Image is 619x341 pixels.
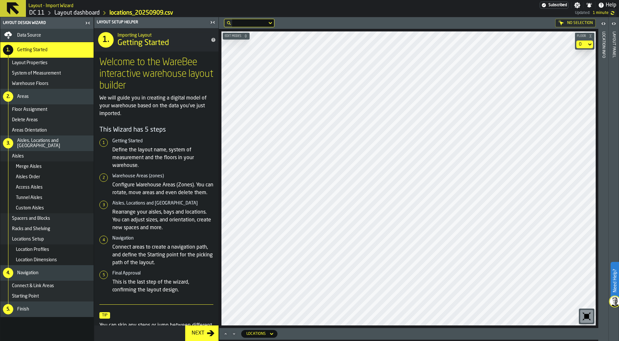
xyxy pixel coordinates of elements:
span: Warehouse Floors [12,81,49,86]
span: Floor [576,34,587,38]
li: menu Areas Orientation [0,125,94,135]
div: button-toolbar-undefined [579,309,594,324]
h6: Final Approval [112,271,213,276]
p: You can skip any steps or jump between different sections. [99,322,213,337]
li: menu Warehouse Floors [0,78,94,89]
div: 1. [3,45,13,55]
li: menu Aisles Order [0,172,94,182]
label: Need Help? [611,263,618,299]
p: Connect areas to create a navigation path, and define the Starting point for the picking path of ... [112,243,213,267]
header: Layout Setup Helper [94,17,219,28]
header: Layout Design Wizard [0,17,94,29]
span: Access Aisles [16,185,43,190]
div: No Selection [555,19,596,27]
li: menu Navigation [0,265,94,281]
div: 3. [3,138,13,148]
button: button- [575,33,594,39]
label: button-toggle-undefined [609,9,616,17]
div: Location Info [601,30,606,339]
span: Spacers and Blocks [12,216,50,221]
span: Getting Started [17,47,48,53]
div: Layout Setup Helper [96,20,208,25]
span: Aisles Order [16,174,40,180]
div: title-Getting Started [94,28,219,52]
label: button-toggle-Close me [83,19,92,27]
button: Maximize [222,331,230,337]
span: System of Measurement [12,71,61,76]
span: Starting Point [12,294,39,299]
span: Edit Modes [223,34,242,38]
h6: Warehouse Areas (zones) [112,173,213,179]
svg: Reset zoom and position [581,311,592,322]
span: Areas [17,94,29,99]
span: Location Profiles [16,247,49,252]
a: link-to-/wh/i/2e91095d-d0fa-471d-87cf-b9f7f81665fc [29,9,45,17]
h4: This Wizard has 5 steps [99,125,213,135]
div: hide filter [227,21,231,25]
div: DropdownMenuValue-locations [246,332,266,336]
div: DropdownMenuValue-locations [241,330,277,338]
div: Layout Design Wizard [2,21,83,25]
li: menu Spacers and Blocks [0,213,94,224]
div: Menu Subscription [540,2,568,9]
p: Rearrange your aisles, bays and locations. You can adjust sizes, and orientation, create new spac... [112,208,213,232]
span: Updated: [575,11,590,15]
span: Locations Setup [12,237,44,242]
header: Layout panel [609,17,619,341]
li: menu Aisles, Locations and Bays [0,135,94,151]
span: Tip [99,312,110,319]
label: button-toggle-Close me [208,18,217,26]
li: menu Locations Setup [0,234,94,244]
span: Racks and Shelving [12,226,50,231]
li: menu Access Aisles [0,182,94,193]
nav: Breadcrumb [28,9,302,17]
div: 5. [3,304,13,314]
li: menu Tunnel Aisles [0,193,94,203]
label: button-toggle-Open [599,18,608,30]
span: Merge Aisles [16,164,42,169]
li: menu Racks and Shelving [0,224,94,234]
button: button-Next [185,325,219,341]
header: Location Info [598,17,608,341]
div: DropdownMenuValue-default-floor [576,41,593,48]
h6: Getting Started [112,138,213,144]
div: 1. [98,32,114,48]
p: This is the last step of the wizard, confirming the layout design. [112,278,213,294]
li: menu Aisles [0,151,94,161]
li: menu System of Measurement [0,68,94,78]
a: link-to-/wh/i/2e91095d-d0fa-471d-87cf-b9f7f81665fc/settings/billing [540,2,568,9]
div: 4. [3,268,13,278]
span: Delete Areas [12,117,38,123]
li: menu Layout Properties [0,58,94,68]
span: Aisles, Locations and [GEOGRAPHIC_DATA] [17,138,91,148]
div: Next [189,329,207,337]
li: menu Areas [0,89,94,104]
span: Layout Properties [12,60,48,65]
p: Define the layout name, system of measurement and the floors in your warehouse. [112,146,213,170]
span: Aisles [12,154,24,159]
li: menu Location Dimensions [0,255,94,265]
label: button-toggle-Notifications [583,2,595,8]
p: Configure Warehouse Areas (Zones). You can rotate, move areas and even delete them. [112,181,213,197]
span: Tunnel Aisles [16,195,42,200]
label: button-toggle-Help [595,1,619,9]
span: Finish [17,307,29,312]
a: link-to-/wh/i/2e91095d-d0fa-471d-87cf-b9f7f81665fc/designer [54,9,100,17]
span: Location Dimensions [16,257,57,263]
span: Areas Orientation [12,128,47,133]
li: menu Floor Assignment [0,104,94,115]
li: menu Custom Aisles [0,203,94,213]
button: button- [223,33,250,39]
span: Connect & Link Areas [12,283,54,288]
h1: Welcome to the WareBee interactive warehouse layout builder [99,57,213,92]
li: menu Merge Aisles [0,161,94,172]
h6: Aisles, Locations and [GEOGRAPHIC_DATA] [112,201,213,206]
li: menu Data Source [0,29,94,42]
li: menu Finish [0,301,94,317]
span: Floor Assignment [12,107,47,112]
li: menu Starting Point [0,291,94,301]
span: Help [606,1,616,9]
span: Getting Started [118,38,169,48]
a: link-to-/wh/i/2e91095d-d0fa-471d-87cf-b9f7f81665fc/import/layout/6107c593-6667-4dfe-ba8f-3e4c0220... [109,9,173,17]
div: Layout panel [612,30,616,339]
